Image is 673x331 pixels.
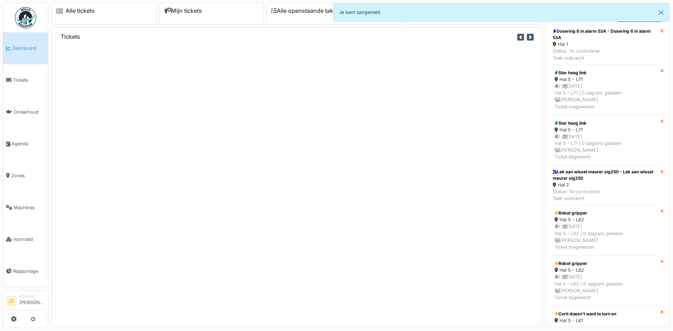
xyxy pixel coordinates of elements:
[15,7,36,28] img: Badge_color-CXgf-gQk.svg
[555,120,656,126] div: Star hoog link
[6,296,17,306] li: JD
[555,273,656,301] div: 1 | [DATE] Hal 5 - L82 | 0 dag(en) geleden [PERSON_NAME] Ticket bijgewerkt
[14,204,45,211] span: Machines
[553,41,657,48] div: Hal 1
[12,140,45,147] span: Agenda
[550,205,660,255] a: Robot gripper Hal 5 - L82 1 |[DATE]Hal 5 - L82 | 0 dag(en) geleden [PERSON_NAME]Ticket toegewezen
[553,169,657,181] div: Lek aan wissel meurer sig250 - Lek aan wissel meurer sig250
[14,109,45,115] span: Onderhoud
[164,7,202,14] a: Mijn tickets
[3,96,48,128] a: Onderhoud
[66,7,95,14] a: Alle tickets
[3,255,48,287] a: Rapportage
[3,223,48,255] a: Voorraad
[555,70,656,76] div: Star hoog link
[3,128,48,160] a: Agenda
[553,28,657,41] div: Dosering 6 in alarm 53A - Dosering 6 in alarm 53A
[3,64,48,96] a: Tickets
[553,48,657,61] div: Status: Te controleren Taak volbracht
[555,311,656,317] div: Corti doesn't want to turn on
[555,133,656,161] div: 1 | [DATE] Hal 5 - L71 | 0 dag(en) geleden [PERSON_NAME] Ticket bijgewerkt
[555,216,656,223] div: Hal 5 - L82
[12,45,45,51] span: Dashboard
[555,126,656,133] div: Hal 5 - L71
[3,191,48,223] a: Machines
[20,293,45,299] div: Manager
[550,165,660,205] a: Lek aan wissel meurer sig250 - Lek aan wissel meurer sig250 Hal 2 Status: Te controlerenTaak volb...
[13,236,45,243] span: Voorraad
[13,77,45,83] span: Tickets
[555,83,656,110] div: 1 | [DATE] Hal 5 - L71 | 0 dag(en) geleden [PERSON_NAME] Ticket toegewezen
[11,172,45,179] span: Zones
[555,260,656,267] div: Robot gripper
[555,210,656,216] div: Robot gripper
[61,33,80,40] h6: Tickets
[6,293,45,310] a: JD Manager[PERSON_NAME]
[271,7,340,14] a: Alle openstaande taken
[550,115,660,165] a: Star hoog link Hal 5 - L71 1 |[DATE]Hal 5 - L71 | 0 dag(en) geleden [PERSON_NAME]Ticket bijgewerkt
[550,65,660,115] a: Star hoog link Hal 5 - L71 1 |[DATE]Hal 5 - L71 | 0 dag(en) geleden [PERSON_NAME]Ticket toegewezen
[13,268,45,275] span: Rapportage
[550,255,660,306] a: Robot gripper Hal 5 - L82 1 |[DATE]Hal 5 - L82 | 0 dag(en) geleden [PERSON_NAME]Ticket bijgewerkt
[20,293,45,309] li: [PERSON_NAME]
[555,76,656,83] div: Hal 5 - L71
[555,223,656,250] div: 1 | [DATE] Hal 5 - L82 | 0 dag(en) geleden [PERSON_NAME] Ticket toegewezen
[550,25,660,65] a: Dosering 6 in alarm 53A - Dosering 6 in alarm 53A Hal 1 Status: Te controlerenTaak volbracht
[3,32,48,64] a: Dashboard
[3,160,48,192] a: Zones
[555,267,656,273] div: Hal 5 - L82
[555,317,656,324] div: Hal 5 - L81
[653,3,669,22] button: Close
[333,3,670,22] div: Je bent aangemeld.
[553,181,657,188] div: Hal 2
[553,188,657,202] div: Status: Te controleren Taak volbracht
